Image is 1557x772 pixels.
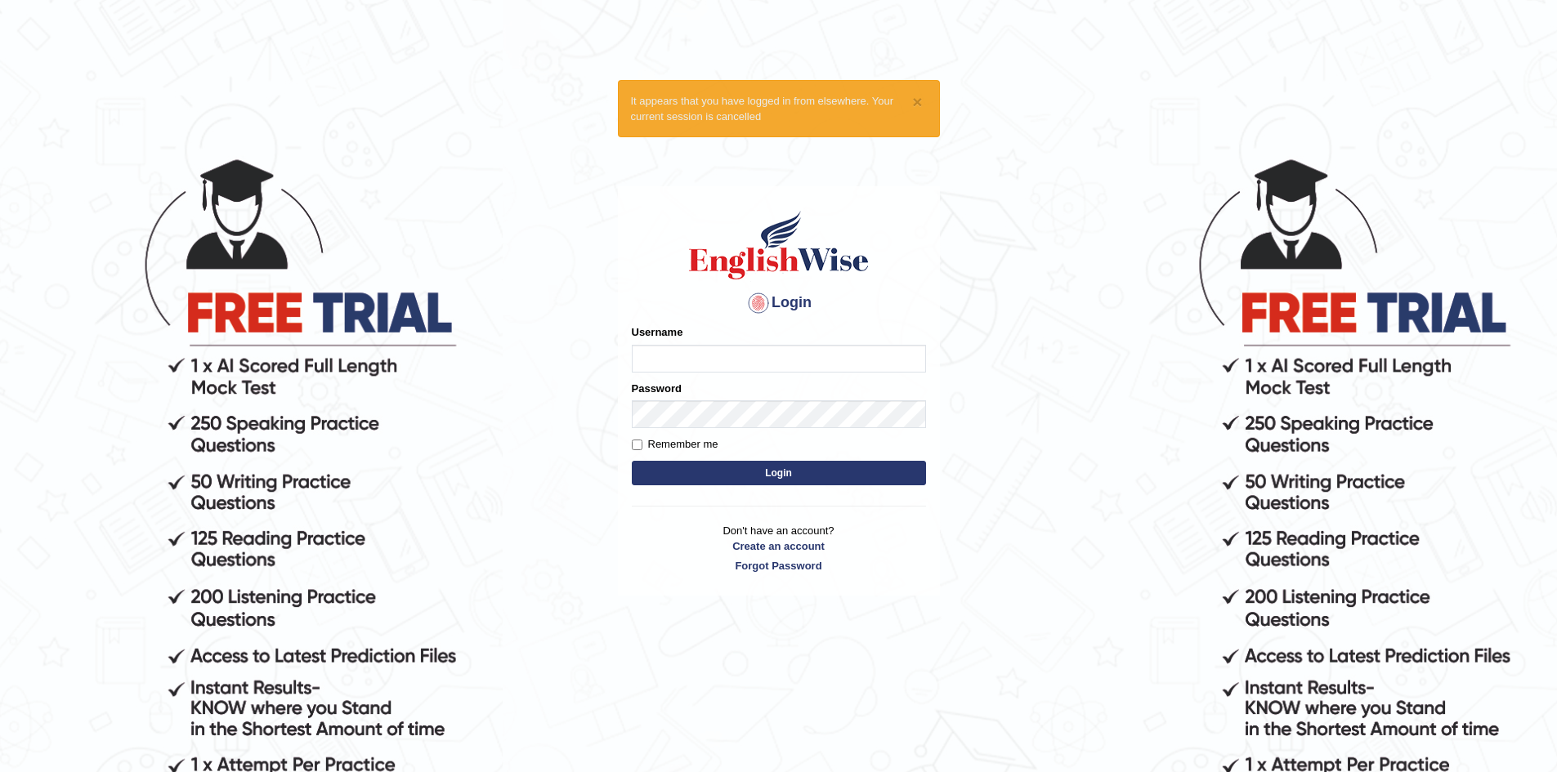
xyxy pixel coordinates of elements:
[632,324,683,340] label: Username
[912,93,922,110] button: ×
[618,80,940,137] div: It appears that you have logged in from elsewhere. Your current session is cancelled
[632,558,926,573] a: Forgot Password
[686,208,872,282] img: Logo of English Wise sign in for intelligent practice with AI
[632,381,682,396] label: Password
[632,290,926,316] h4: Login
[632,461,926,485] button: Login
[632,523,926,573] p: Don't have an account?
[632,538,926,554] a: Create an account
[632,440,642,450] input: Remember me
[632,436,718,453] label: Remember me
